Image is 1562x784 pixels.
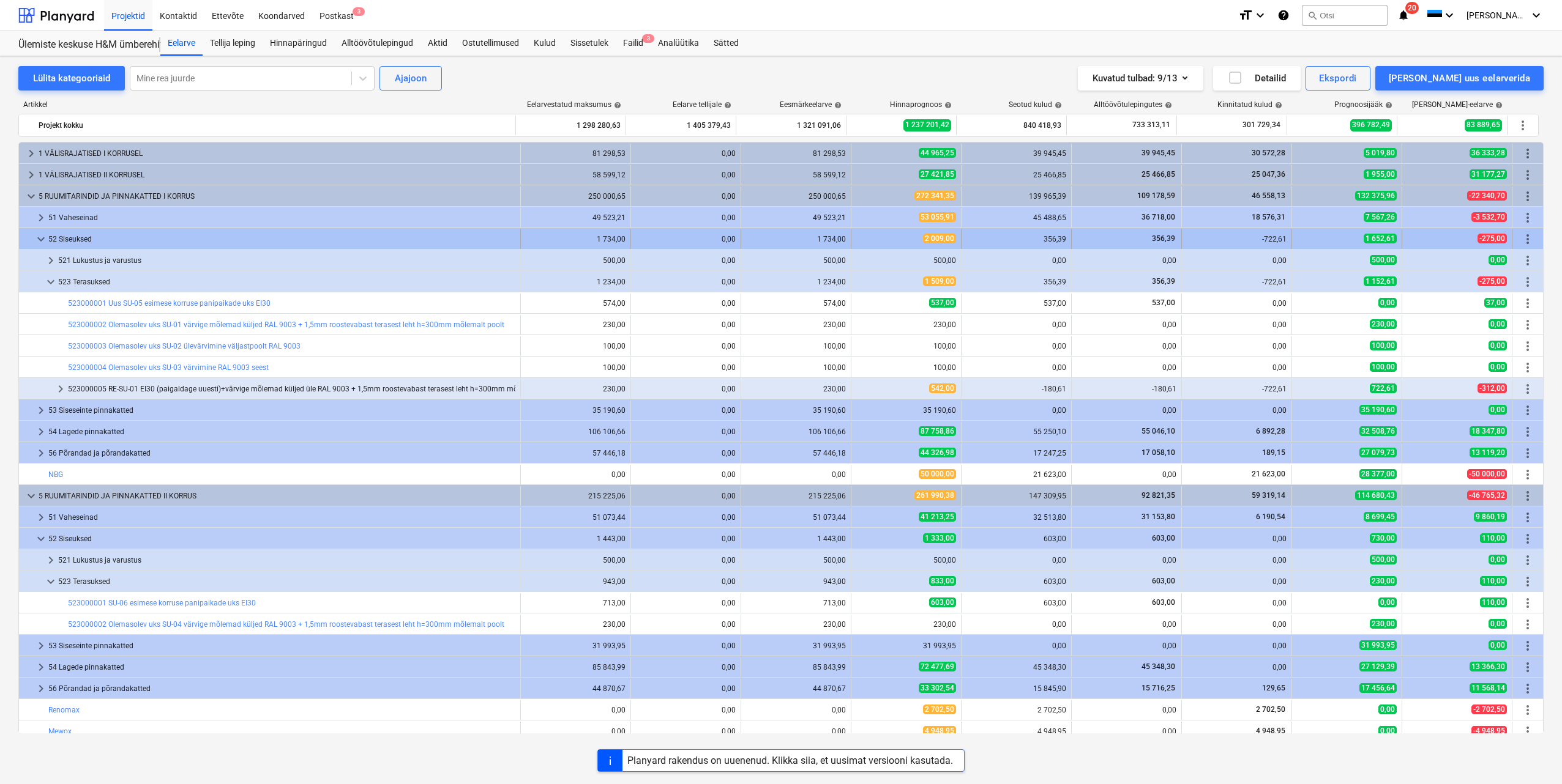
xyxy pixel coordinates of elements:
span: 261 990,38 [914,490,956,500]
span: 2 009,00 [923,234,956,243]
a: Mewox [48,727,72,736]
span: keyboard_arrow_down [43,275,58,289]
i: keyboard_arrow_down [1529,8,1544,23]
span: 31 177,27 [1470,169,1507,179]
div: 81 298,53 [526,149,626,158]
div: Kinnitatud kulud [1217,100,1282,109]
span: Rohkem tegevusi [1520,489,1535,503]
span: help [942,102,952,109]
a: NBG [48,470,63,479]
i: keyboard_arrow_down [1253,8,1268,23]
span: 100,00 [1370,341,1397,350]
div: 5 RUUMITARINDID JA PINNAKATTED II KORRUS [39,486,515,506]
div: Ostutellimused [455,31,526,56]
span: help [1162,102,1172,109]
span: help [1383,102,1392,109]
span: help [1052,102,1062,109]
a: Tellija leping [203,31,263,56]
div: 0,00 [1077,363,1176,372]
div: 521 Lukustus ja varustus [58,251,515,270]
div: 0,00 [636,278,736,286]
span: Rohkem tegevusi [1520,424,1535,439]
span: 28 377,00 [1359,469,1397,479]
a: Analüütika [651,31,706,56]
span: keyboard_arrow_right [34,446,48,460]
div: 0,00 [1077,406,1176,415]
div: 106 106,66 [526,427,626,436]
div: 39 945,45 [966,149,1066,158]
button: Ajajoon [379,66,442,91]
div: 840 418,93 [962,116,1061,135]
span: keyboard_arrow_right [53,382,68,396]
span: 50 000,00 [919,469,956,479]
div: 0,00 [636,470,736,479]
span: -312,00 [1478,383,1507,393]
span: 1 237 201,42 [903,119,951,131]
span: Rohkem tegevusi [1520,724,1535,739]
span: 3 [353,7,365,16]
div: 58 599,12 [746,171,846,179]
a: 523000004 Olemasolev uks SU-03 värvimine RAL 9003 seest [68,363,269,372]
span: 92 821,35 [1140,491,1176,500]
a: Kulud [526,31,563,56]
div: 0,00 [1077,320,1176,329]
span: Rohkem tegevusi [1520,660,1535,675]
div: 0,00 [636,363,736,372]
span: 301 729,34 [1241,120,1282,130]
div: Projekt kokku [39,116,510,135]
div: 57 446,18 [746,449,846,457]
span: Rohkem tegevusi [1520,510,1535,525]
button: [PERSON_NAME] uus eelarverida [1375,66,1544,91]
a: Eelarve [160,31,203,56]
span: 3 [642,34,654,43]
span: 542,00 [929,383,956,393]
div: 215 225,06 [526,492,626,500]
span: 35 190,60 [1359,405,1397,415]
span: Rohkem tegevusi [1520,339,1535,353]
span: Rohkem tegevusi [1520,681,1535,696]
div: 100,00 [856,363,956,372]
a: Failid3 [616,31,651,56]
div: 52 Siseuksed [48,229,515,249]
div: 0,00 [1187,342,1287,350]
div: -722,61 [1187,235,1287,243]
div: 0,00 [636,320,736,329]
button: Ekspordi [1306,66,1370,91]
div: 106 106,66 [746,427,846,436]
span: keyboard_arrow_right [34,510,48,525]
span: 356,39 [1151,234,1176,243]
div: Ülemiste keskuse H&M ümberehitustööd [HMÜLEMISTE] [18,39,146,51]
div: 0,00 [1077,470,1176,479]
span: Rohkem tegevusi [1520,446,1535,460]
div: 100,00 [526,363,626,372]
span: -46 765,32 [1467,490,1507,500]
div: 1 321 091,06 [741,116,841,135]
div: Prognoosijääk [1334,100,1392,109]
span: help [722,102,731,109]
span: Rohkem tegevusi [1520,210,1535,225]
div: Eesmärkeelarve [780,100,842,109]
div: Hinnapäringud [263,31,334,56]
div: 0,00 [746,470,846,479]
span: 1 652,61 [1364,234,1397,243]
div: 0,00 [636,171,736,179]
span: help [832,102,842,109]
span: 0,00 [1489,362,1507,372]
a: Aktid [420,31,455,56]
span: 0,00 [1489,341,1507,350]
div: 5 RUUMITARINDID JA PINNAKATTED I KORRUS [39,187,515,206]
div: 1 734,00 [526,235,626,243]
div: 0,00 [1077,256,1176,265]
span: help [611,102,621,109]
div: 49 523,21 [526,213,626,222]
span: 0,00 [1489,405,1507,415]
div: 100,00 [526,342,626,350]
div: 0,00 [526,470,626,479]
span: keyboard_arrow_right [43,253,58,268]
div: 35 190,60 [856,406,956,415]
div: 0,00 [1187,406,1287,415]
div: 1 VÄLISRAJATISED II KORRUSEL [39,165,515,185]
span: 83 889,65 [1465,119,1502,131]
a: 523000001 Uus SU-05 esimese korruse panipaikade uks EI30 [68,299,271,308]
